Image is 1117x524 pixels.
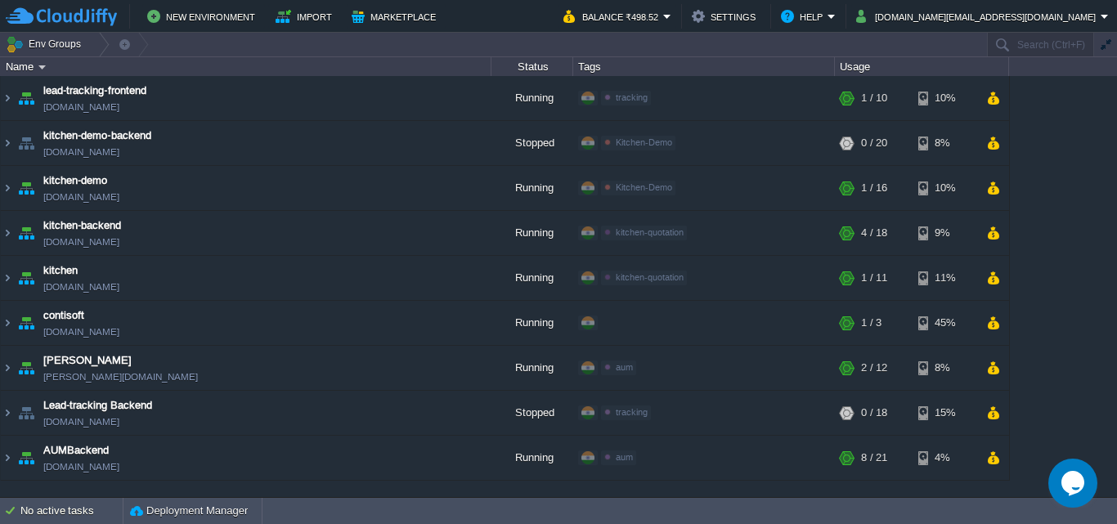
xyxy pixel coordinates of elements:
[918,121,971,165] div: 8%
[491,436,573,480] div: Running
[43,279,119,295] a: [DOMAIN_NAME]
[616,92,648,102] span: tracking
[130,503,248,519] button: Deployment Manager
[43,234,119,250] a: [DOMAIN_NAME]
[861,76,887,120] div: 1 / 10
[6,7,117,27] img: CloudJiffy
[616,227,684,237] span: kitchen-quotation
[6,33,87,56] button: Env Groups
[276,7,337,26] button: Import
[15,166,38,210] img: AMDAwAAAACH5BAEAAAAALAAAAAABAAEAAAICRAEAOw==
[616,362,633,372] span: aum
[43,83,146,99] a: lead-tracking-frontend
[918,211,971,255] div: 9%
[43,414,119,430] a: [DOMAIN_NAME]
[574,57,834,76] div: Tags
[616,272,684,282] span: kitchen-quotation
[856,7,1101,26] button: [DOMAIN_NAME][EMAIL_ADDRESS][DOMAIN_NAME]
[491,76,573,120] div: Running
[836,57,1008,76] div: Usage
[861,166,887,210] div: 1 / 16
[43,217,121,234] a: kitchen-backend
[491,211,573,255] div: Running
[492,57,572,76] div: Status
[15,256,38,300] img: AMDAwAAAACH5BAEAAAAALAAAAAABAAEAAAICRAEAOw==
[918,301,971,345] div: 45%
[352,7,441,26] button: Marketplace
[15,391,38,435] img: AMDAwAAAACH5BAEAAAAALAAAAAABAAEAAAICRAEAOw==
[20,498,123,524] div: No active tasks
[692,7,760,26] button: Settings
[861,211,887,255] div: 4 / 18
[15,76,38,120] img: AMDAwAAAACH5BAEAAAAALAAAAAABAAEAAAICRAEAOw==
[563,7,663,26] button: Balance ₹498.52
[491,346,573,390] div: Running
[861,436,887,480] div: 8 / 21
[15,436,38,480] img: AMDAwAAAACH5BAEAAAAALAAAAAABAAEAAAICRAEAOw==
[616,452,633,462] span: aum
[15,301,38,345] img: AMDAwAAAACH5BAEAAAAALAAAAAABAAEAAAICRAEAOw==
[15,346,38,390] img: AMDAwAAAACH5BAEAAAAALAAAAAABAAEAAAICRAEAOw==
[43,307,84,324] a: contisoft
[1,301,14,345] img: AMDAwAAAACH5BAEAAAAALAAAAAABAAEAAAICRAEAOw==
[918,166,971,210] div: 10%
[861,121,887,165] div: 0 / 20
[918,256,971,300] div: 11%
[1,211,14,255] img: AMDAwAAAACH5BAEAAAAALAAAAAABAAEAAAICRAEAOw==
[43,369,198,385] a: [PERSON_NAME][DOMAIN_NAME]
[43,144,119,160] a: [DOMAIN_NAME]
[918,436,971,480] div: 4%
[491,256,573,300] div: Running
[43,189,119,205] a: [DOMAIN_NAME]
[861,346,887,390] div: 2 / 12
[2,57,491,76] div: Name
[43,352,132,369] a: [PERSON_NAME]
[861,391,887,435] div: 0 / 18
[43,128,151,144] a: kitchen-demo-backend
[43,262,78,279] a: kitchen
[861,301,881,345] div: 1 / 3
[1,121,14,165] img: AMDAwAAAACH5BAEAAAAALAAAAAABAAEAAAICRAEAOw==
[1,346,14,390] img: AMDAwAAAACH5BAEAAAAALAAAAAABAAEAAAICRAEAOw==
[918,76,971,120] div: 10%
[616,407,648,417] span: tracking
[781,7,828,26] button: Help
[38,65,46,69] img: AMDAwAAAACH5BAEAAAAALAAAAAABAAEAAAICRAEAOw==
[491,391,573,435] div: Stopped
[43,459,119,475] a: [DOMAIN_NAME]
[43,397,152,414] a: Lead-tracking Backend
[491,166,573,210] div: Running
[616,182,672,192] span: Kitchen-Demo
[616,137,672,147] span: Kitchen-Demo
[1,76,14,120] img: AMDAwAAAACH5BAEAAAAALAAAAAABAAEAAAICRAEAOw==
[43,172,107,189] a: kitchen-demo
[491,301,573,345] div: Running
[918,391,971,435] div: 15%
[43,442,109,459] a: AUMBackend
[1,391,14,435] img: AMDAwAAAACH5BAEAAAAALAAAAAABAAEAAAICRAEAOw==
[43,99,119,115] a: [DOMAIN_NAME]
[1048,459,1101,508] iframe: chat widget
[861,256,887,300] div: 1 / 11
[1,256,14,300] img: AMDAwAAAACH5BAEAAAAALAAAAAABAAEAAAICRAEAOw==
[147,7,260,26] button: New Environment
[918,346,971,390] div: 8%
[15,211,38,255] img: AMDAwAAAACH5BAEAAAAALAAAAAABAAEAAAICRAEAOw==
[1,166,14,210] img: AMDAwAAAACH5BAEAAAAALAAAAAABAAEAAAICRAEAOw==
[15,121,38,165] img: AMDAwAAAACH5BAEAAAAALAAAAAABAAEAAAICRAEAOw==
[43,324,119,340] a: [DOMAIN_NAME]
[1,436,14,480] img: AMDAwAAAACH5BAEAAAAALAAAAAABAAEAAAICRAEAOw==
[491,121,573,165] div: Stopped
